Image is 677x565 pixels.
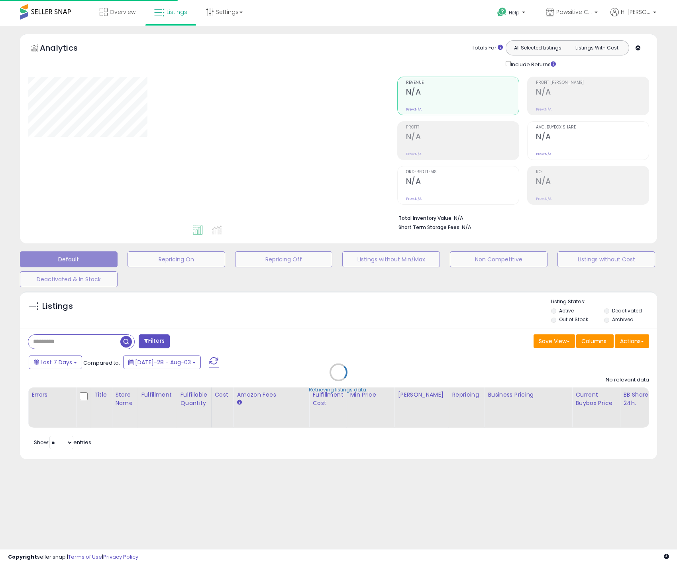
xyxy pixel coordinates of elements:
h2: N/A [536,177,649,188]
a: Help [491,1,533,26]
h2: N/A [536,87,649,98]
span: Help [509,9,520,16]
button: All Selected Listings [508,43,567,53]
small: Prev: N/A [406,152,422,156]
li: N/A [398,213,643,222]
div: Include Returns [500,59,565,69]
h2: N/A [406,87,519,98]
span: Profit [406,125,519,130]
small: Prev: N/A [406,196,422,201]
button: Default [20,251,118,267]
div: Totals For [472,44,503,52]
button: Listings without Min/Max [342,251,440,267]
a: Hi [PERSON_NAME] [610,8,656,26]
span: Revenue [406,81,519,85]
i: Get Help [497,7,507,17]
span: Overview [110,8,135,16]
small: Prev: N/A [536,152,551,156]
small: Prev: N/A [536,107,551,112]
span: Profit [PERSON_NAME] [536,81,649,85]
span: Pawsitive Catitude CA [556,8,592,16]
h2: N/A [406,177,519,188]
button: Non Competitive [450,251,547,267]
span: Ordered Items [406,170,519,174]
b: Total Inventory Value: [398,215,453,221]
span: Avg. Buybox Share [536,125,649,130]
button: Listings With Cost [567,43,626,53]
span: Listings [167,8,187,16]
small: Prev: N/A [406,107,422,112]
span: N/A [462,223,471,231]
button: Repricing Off [235,251,333,267]
button: Repricing On [128,251,225,267]
button: Deactivated & In Stock [20,271,118,287]
h2: N/A [536,132,649,143]
span: ROI [536,170,649,174]
small: Prev: N/A [536,196,551,201]
h2: N/A [406,132,519,143]
span: Hi [PERSON_NAME] [621,8,651,16]
div: Retrieving listings data.. [309,386,369,393]
b: Short Term Storage Fees: [398,224,461,231]
button: Listings without Cost [557,251,655,267]
h5: Analytics [40,42,93,55]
